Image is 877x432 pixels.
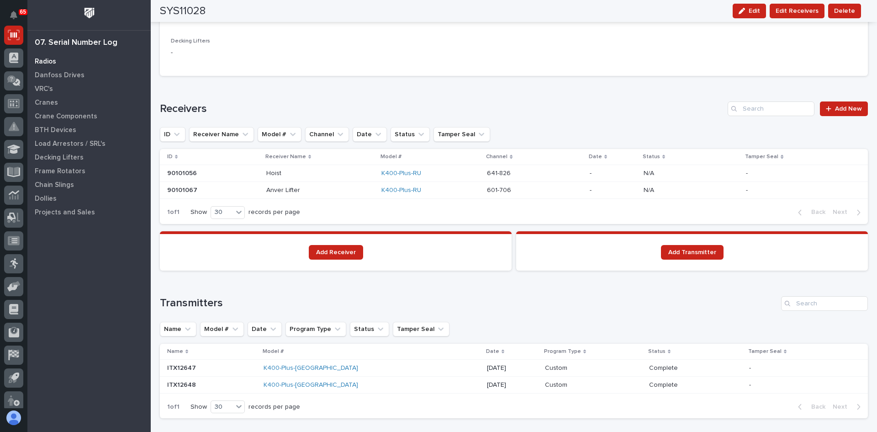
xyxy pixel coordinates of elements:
[644,168,656,177] p: N/A
[668,249,716,256] span: Add Transmitter
[835,106,862,112] span: Add New
[211,208,233,217] div: 30
[35,140,106,148] p: Load Arrestors / SRL's
[486,347,499,357] p: Date
[746,185,750,194] p: -
[11,11,23,26] div: Notifications65
[391,127,430,142] button: Status
[160,297,777,310] h1: Transmitters
[27,178,151,192] a: Chain Slings
[648,347,666,357] p: Status
[265,152,306,162] p: Receiver Name
[27,68,151,82] a: Danfoss Drives
[829,208,868,216] button: Next
[160,127,185,142] button: ID
[749,363,753,372] p: -
[27,137,151,150] a: Load Arrestors / SRL's
[258,127,301,142] button: Model #
[35,71,85,80] p: Danfoss Drives
[487,381,538,389] p: [DATE]
[35,167,85,176] p: Frame Rotators
[35,58,56,66] p: Radios
[248,208,300,216] p: records per page
[81,5,98,21] img: Workspace Logo
[266,185,302,194] p: Anver Lifter
[829,403,868,411] button: Next
[266,168,283,177] p: Hoist
[833,208,853,216] span: Next
[27,164,151,178] a: Frame Rotators
[381,187,421,194] a: K400-Plus-RU
[248,322,282,336] button: Date
[545,379,569,389] p: Custom
[27,192,151,205] a: Dollies
[264,381,358,389] a: K400-Plus-[GEOGRAPHIC_DATA]
[316,249,356,256] span: Add Receiver
[167,347,183,357] p: Name
[828,4,861,18] button: Delete
[4,408,23,427] button: users-avatar
[834,5,855,16] span: Delete
[770,4,824,18] button: Edit Receivers
[35,195,57,203] p: Dollies
[167,185,199,194] p: 90101067
[749,379,753,389] p: -
[820,101,868,116] a: Add New
[167,168,199,177] p: 90101056
[661,245,724,260] a: Add Transmitter
[644,185,656,194] p: N/A
[160,396,187,418] p: 1 of 1
[27,54,151,68] a: Radios
[749,7,760,15] span: Edit
[487,168,512,177] p: 641-826
[745,152,778,162] p: Tamper Seal
[545,363,569,372] p: Custom
[590,170,636,177] p: -
[27,205,151,219] a: Projects and Sales
[649,379,680,389] p: Complete
[590,187,636,194] p: -
[35,38,117,48] div: 07. Serial Number Log
[171,38,210,44] span: Decking Lifters
[190,208,207,216] p: Show
[160,182,868,199] tr: 9010106790101067 Anver LifterAnver Lifter K400-Plus-RU 601-706601-706 -N/AN/A --
[305,127,349,142] button: Channel
[728,101,814,116] input: Search
[776,5,819,16] span: Edit Receivers
[781,296,868,311] input: Search
[746,168,750,177] p: -
[167,379,198,389] p: ITX12648
[643,152,660,162] p: Status
[20,9,26,15] p: 65
[160,102,724,116] h1: Receivers
[160,360,868,377] tr: ITX12647ITX12647 K400-Plus-[GEOGRAPHIC_DATA] [DATE]CustomCustom CompleteComplete --
[189,127,254,142] button: Receiver Name
[487,185,513,194] p: 601-706
[27,109,151,123] a: Crane Components
[27,150,151,164] a: Decking Lifters
[733,4,766,18] button: Edit
[160,201,187,224] p: 1 of 1
[433,127,490,142] button: Tamper Seal
[486,152,507,162] p: Channel
[4,5,23,25] button: Notifications
[35,99,58,107] p: Cranes
[35,208,95,217] p: Projects and Sales
[160,165,868,182] tr: 9010105690101056 HoistHoist K400-Plus-RU 641-826641-826 -N/AN/A --
[167,152,173,162] p: ID
[27,123,151,137] a: BTH Devices
[544,347,581,357] p: Program Type
[35,85,53,93] p: VRC's
[211,402,233,412] div: 30
[806,403,825,411] span: Back
[167,363,198,372] p: ITX12647
[171,48,392,58] p: -
[806,208,825,216] span: Back
[380,152,402,162] p: Model #
[833,403,853,411] span: Next
[353,127,387,142] button: Date
[35,181,74,189] p: Chain Slings
[190,403,207,411] p: Show
[487,364,538,372] p: [DATE]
